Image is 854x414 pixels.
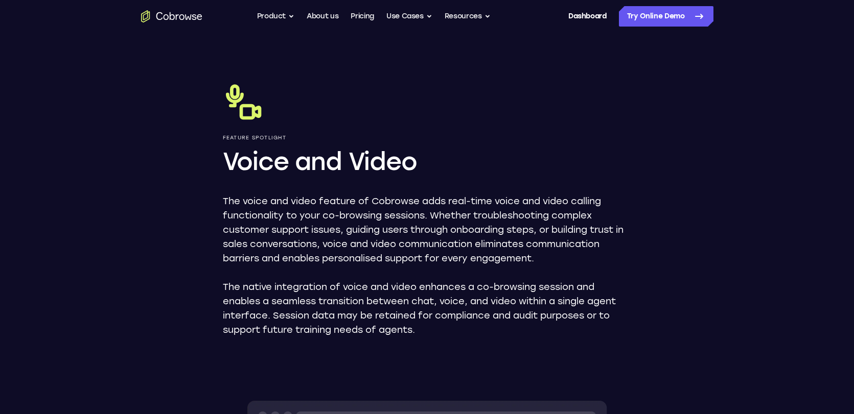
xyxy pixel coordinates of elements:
[386,6,432,27] button: Use Cases
[307,6,338,27] a: About us
[568,6,607,27] a: Dashboard
[223,280,632,337] p: The native integration of voice and video enhances a co-browsing session and enables a seamless t...
[223,145,632,178] h1: Voice and Video
[223,82,264,123] img: Voice and Video
[619,6,713,27] a: Try Online Demo
[223,194,632,265] p: The voice and video feature of Cobrowse adds real-time voice and video calling functionality to y...
[257,6,295,27] button: Product
[351,6,374,27] a: Pricing
[445,6,491,27] button: Resources
[141,10,202,22] a: Go to the home page
[223,135,632,141] p: Feature Spotlight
